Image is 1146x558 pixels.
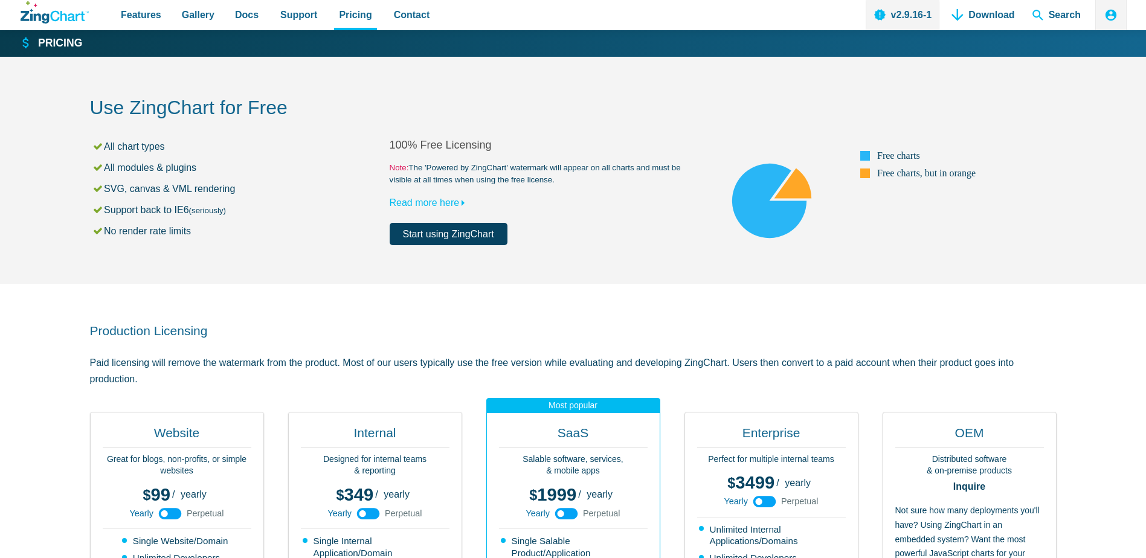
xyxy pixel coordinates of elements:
h2: SaaS [499,425,648,447]
strong: Inquire [895,482,1044,492]
span: 99 [143,485,170,504]
span: yearly [181,489,207,499]
span: Note: [390,163,409,172]
h2: Website [103,425,251,447]
span: / [776,478,779,488]
span: Features [121,7,161,23]
span: Perpetual [187,509,224,518]
p: Salable software, services, & mobile apps [499,454,648,477]
span: Gallery [182,7,214,23]
span: yearly [785,478,811,488]
li: Support back to IE6 [92,202,390,218]
li: SVG, canvas & VML rendering [92,181,390,197]
span: 3499 [727,473,774,492]
span: Perpetual [385,509,422,518]
h2: Enterprise [697,425,846,447]
li: Unlimited Internal Applications/Domains [699,524,846,548]
small: The 'Powered by ZingChart' watermark will appear on all charts and must be visible at all times w... [390,162,689,186]
li: All modules & plugins [92,159,390,176]
span: Support [280,7,317,23]
p: Paid licensing will remove the watermark from the product. Most of our users typically use the fr... [90,354,1057,387]
span: Contact [394,7,430,23]
span: Pricing [339,7,372,23]
h2: Use ZingChart for Free [90,95,1057,123]
span: yearly [587,489,613,499]
p: Designed for internal teams & reporting [301,454,449,477]
h2: Production Licensing [90,322,1057,339]
span: Yearly [327,509,351,518]
span: Perpetual [583,509,620,518]
span: Perpetual [781,497,819,505]
span: 349 [336,485,373,504]
small: (seriously) [189,206,226,215]
strong: Pricing [38,38,82,49]
p: Distributed software & on-premise products [895,454,1044,477]
span: yearly [384,489,410,499]
h2: OEM [895,425,1044,447]
span: Yearly [526,509,549,518]
span: / [375,490,378,499]
span: / [578,490,581,499]
a: ZingChart Logo. Click to return to the homepage [21,1,89,24]
span: 1999 [529,485,576,504]
p: Perfect for multiple internal teams [697,454,846,466]
li: No render rate limits [92,223,390,239]
h2: 100% Free Licensing [390,138,689,152]
a: Read more here [390,197,471,208]
span: Yearly [724,497,747,505]
span: Yearly [129,509,153,518]
a: Pricing [21,36,82,51]
h2: Internal [301,425,449,447]
li: Single Website/Domain [122,535,233,547]
a: Start using ZingChart [390,223,507,245]
span: / [172,490,175,499]
p: Great for blogs, non-profits, or simple websites [103,454,251,477]
span: Docs [235,7,259,23]
li: All chart types [92,138,390,155]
